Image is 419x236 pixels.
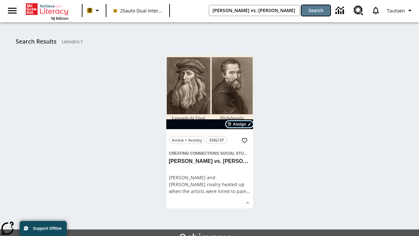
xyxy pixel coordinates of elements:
[233,121,246,127] span: Assign
[33,226,62,231] span: Support Offline
[246,188,250,194] span: …
[301,5,330,16] button: Search
[244,188,246,194] span: n
[84,5,104,16] button: Boost Class color is peach. Change class color
[209,137,224,144] span: ENG/SP
[367,2,384,19] a: Notifications
[114,7,162,14] span: 25auto Dual International
[350,2,367,19] a: Resource Center, Will open in new tab
[169,151,253,156] span: Creating Connections Social Studies
[3,1,22,20] button: Open side menu
[387,7,405,14] span: Tautoen
[169,158,250,165] h3: Michelangelo vs. Leonardo
[243,198,252,208] button: Show Details
[226,121,253,128] button: Assign Choose Dates
[169,174,250,195] div: [PERSON_NAME] and [PERSON_NAME] rivalry heated up when the artists were hired to pai
[26,2,68,21] div: Home
[239,135,250,147] button: Add to Favorites
[16,38,57,45] h1: Search Results
[51,16,68,21] span: NJ Edition
[62,38,83,45] span: Lessons : 1
[166,55,253,208] div: lesson details
[209,5,300,16] input: search field
[332,2,350,20] a: Data Center
[88,6,91,14] span: B
[206,136,227,144] button: ENG/SP
[26,3,68,16] a: Home
[169,136,205,144] button: Article + Activity
[20,221,67,236] button: Support Offline
[384,5,416,16] button: Profile/Settings
[172,137,202,144] span: Article + Activity
[169,149,250,157] span: Topic: Creating Connections Social Studies/World History II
